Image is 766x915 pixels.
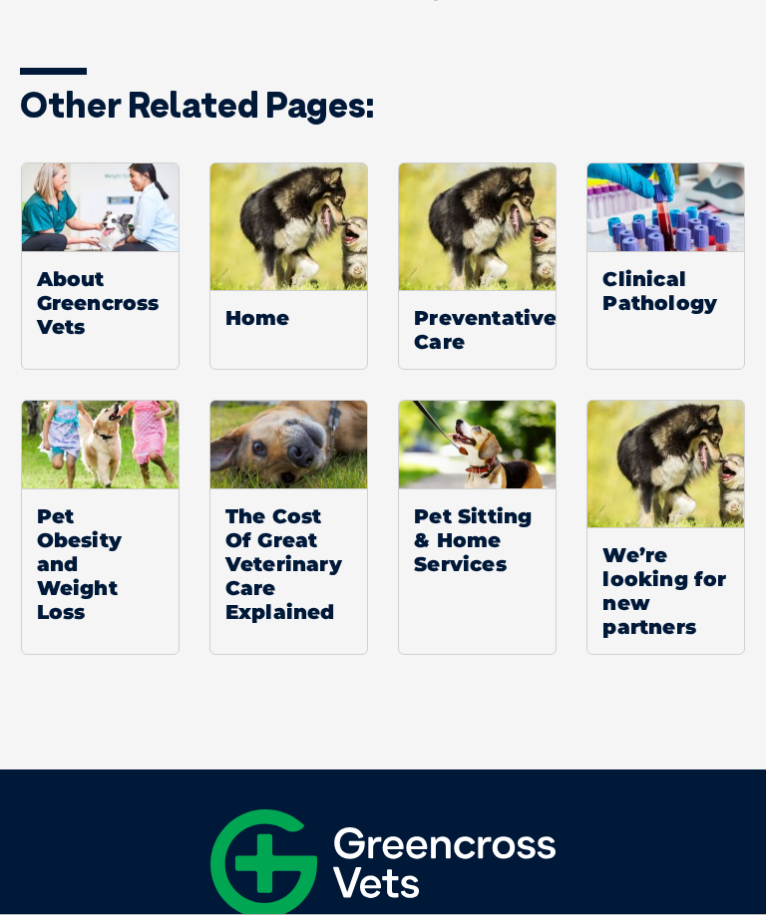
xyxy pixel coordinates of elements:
[398,162,557,370] a: Default ThumbnailPreventative Care
[399,163,624,290] img: Default Thumbnail
[587,527,744,654] span: We’re looking for new partners
[398,400,557,655] a: Pet Sitting & Home Services
[210,488,367,639] span: The Cost Of Great Veterinary Care Explained
[20,87,746,123] h3: Other related pages:
[210,290,367,345] span: Home
[21,400,180,655] a: Pet Obesity and Weight Loss
[209,162,368,370] a: Default ThumbnailHome
[587,251,744,330] span: Clinical Pathology
[210,163,436,290] img: Default Thumbnail
[22,488,179,639] span: Pet Obesity and Weight Loss
[399,488,556,591] span: Pet Sitting & Home Services
[586,162,745,370] a: Clinical Pathology
[209,400,368,655] a: The Cost Of Great Veterinary Care Explained
[21,162,180,370] a: About Greencross Vets
[587,163,744,251] img: Clinical-Pathology
[399,290,556,369] span: Preventative Care
[586,400,745,655] a: Default ThumbnailWe’re looking for new partners
[22,251,179,354] span: About Greencross Vets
